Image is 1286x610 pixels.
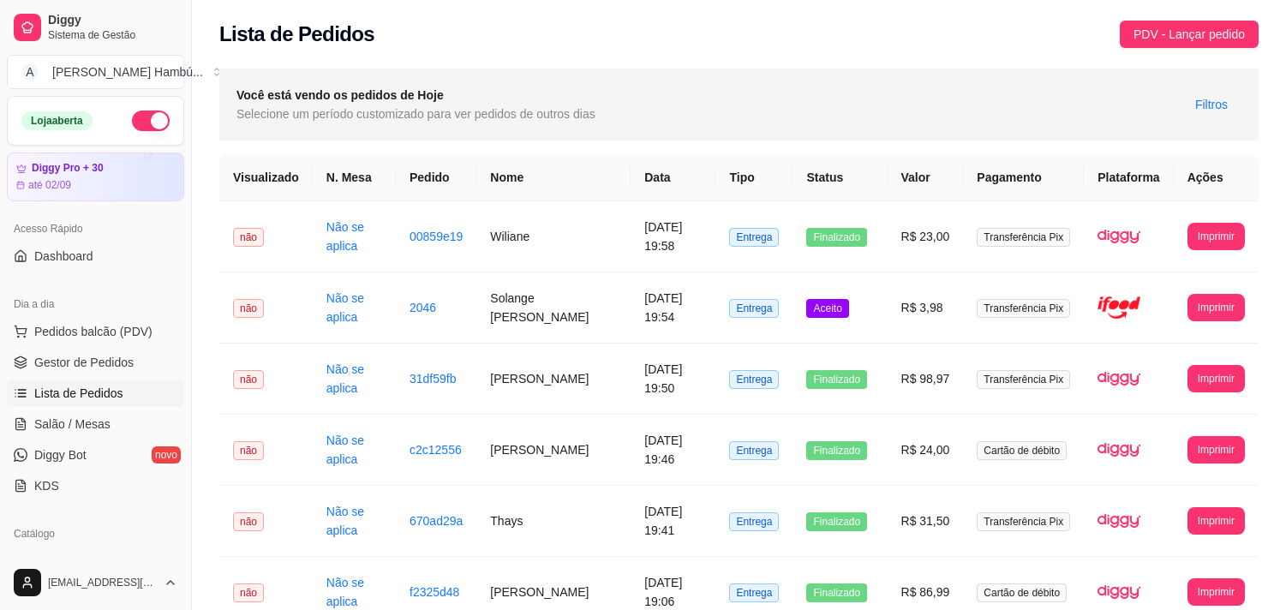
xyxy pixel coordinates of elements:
a: DiggySistema de Gestão [7,7,184,48]
a: f2325d48 [410,585,459,599]
button: Imprimir [1187,223,1245,250]
img: ifood [1098,286,1140,329]
img: diggy [1098,428,1140,471]
a: 31df59fb [410,372,457,386]
th: Plataforma [1084,154,1173,201]
button: Alterar Status [132,111,170,131]
span: Salão / Mesas [34,416,111,433]
span: KDS [34,477,59,494]
th: Status [793,154,887,201]
span: não [233,228,264,247]
td: Solange [PERSON_NAME] [476,272,631,344]
span: Entrega [729,370,779,389]
span: A [21,63,39,81]
span: Finalizado [806,228,867,247]
span: Selecione um período customizado para ver pedidos de outros dias [236,105,595,123]
button: Filtros [1181,91,1241,118]
a: Não se aplica [326,434,364,466]
span: [EMAIL_ADDRESS][DOMAIN_NAME] [48,576,157,589]
a: Não se aplica [326,291,364,324]
span: Gestor de Pedidos [34,354,134,371]
span: Aceito [806,299,848,318]
span: Lista de Pedidos [34,385,123,402]
span: Entrega [729,583,779,602]
button: Imprimir [1187,365,1245,392]
div: [PERSON_NAME] Hambú ... [52,63,203,81]
span: Sistema de Gestão [48,28,177,42]
span: Transferência Pix [977,370,1070,389]
a: Dashboard [7,242,184,270]
th: Data [631,154,715,201]
button: Imprimir [1187,436,1245,463]
div: Acesso Rápido [7,215,184,242]
span: Transferência Pix [977,512,1070,531]
article: Diggy Pro + 30 [32,162,104,175]
a: Diggy Botnovo [7,441,184,469]
span: não [233,441,264,460]
span: Filtros [1195,95,1228,114]
strong: Você está vendo os pedidos de Hoje [236,88,444,102]
a: Não se aplica [326,505,364,537]
article: até 02/09 [28,178,71,192]
img: diggy [1098,499,1140,542]
span: Produtos [34,553,82,570]
th: Pagamento [963,154,1084,201]
span: Entrega [729,299,779,318]
span: Finalizado [806,583,867,602]
span: não [233,370,264,389]
a: 2046 [410,301,436,314]
span: não [233,583,264,602]
td: [DATE] 19:50 [631,344,715,415]
td: R$ 3,98 [888,272,964,344]
button: Imprimir [1187,578,1245,606]
td: Thays [476,486,631,557]
span: Entrega [729,512,779,531]
th: N. Mesa [313,154,396,201]
td: R$ 24,00 [888,415,964,486]
a: 00859e19 [410,230,463,243]
button: Select a team [7,55,184,89]
td: R$ 23,00 [888,201,964,272]
span: Diggy [48,13,177,28]
td: Wiliane [476,201,631,272]
td: R$ 31,50 [888,486,964,557]
button: Imprimir [1187,507,1245,535]
span: Cartão de débito [977,583,1067,602]
td: [PERSON_NAME] [476,344,631,415]
span: Entrega [729,441,779,460]
a: Gestor de Pedidos [7,349,184,376]
span: Pedidos balcão (PDV) [34,323,153,340]
button: Pedidos balcão (PDV) [7,318,184,345]
span: Transferência Pix [977,299,1070,318]
span: não [233,299,264,318]
td: [DATE] 19:58 [631,201,715,272]
td: [DATE] 19:46 [631,415,715,486]
a: 670ad29a [410,514,463,528]
span: Entrega [729,228,779,247]
th: Pedido [396,154,476,201]
span: Finalizado [806,370,867,389]
span: Finalizado [806,441,867,460]
div: Catálogo [7,520,184,547]
th: Valor [888,154,964,201]
span: Cartão de débito [977,441,1067,460]
th: Nome [476,154,631,201]
a: Produtos [7,547,184,575]
button: Imprimir [1187,294,1245,321]
a: c2c12556 [410,443,462,457]
span: não [233,512,264,531]
span: Transferência Pix [977,228,1070,247]
span: Diggy Bot [34,446,87,463]
img: diggy [1098,357,1140,400]
a: KDS [7,472,184,499]
td: [DATE] 19:41 [631,486,715,557]
th: Visualizado [219,154,313,201]
a: Não se aplica [326,576,364,608]
a: Diggy Pro + 30até 02/09 [7,152,184,201]
td: [DATE] 19:54 [631,272,715,344]
button: PDV - Lançar pedido [1120,21,1259,48]
td: R$ 98,97 [888,344,964,415]
button: [EMAIL_ADDRESS][DOMAIN_NAME] [7,562,184,603]
a: Não se aplica [326,362,364,395]
a: Salão / Mesas [7,410,184,438]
